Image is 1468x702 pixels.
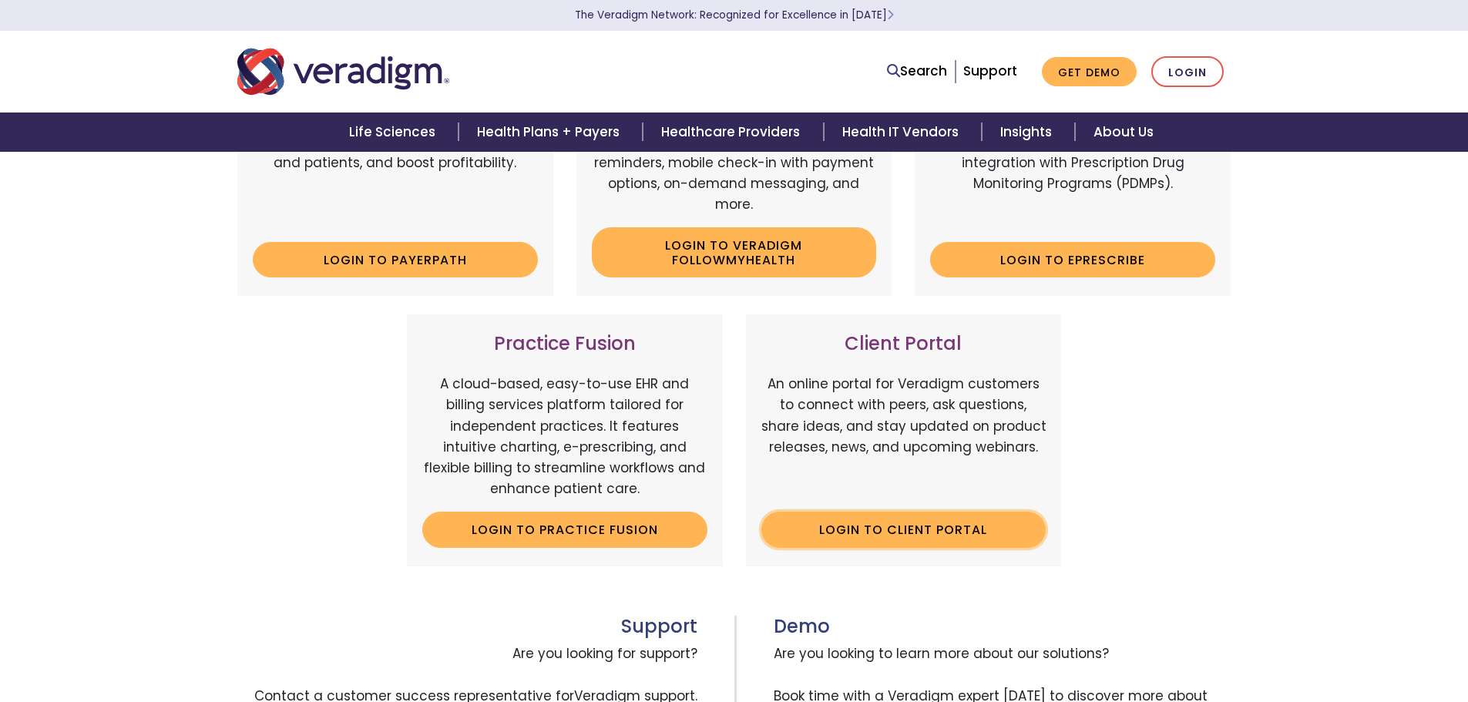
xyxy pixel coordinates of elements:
[761,333,1046,355] h3: Client Portal
[459,113,643,152] a: Health Plans + Payers
[237,46,449,97] img: Veradigm logo
[1151,56,1224,88] a: Login
[422,333,707,355] h3: Practice Fusion
[887,8,894,22] span: Learn More
[774,616,1231,638] h3: Demo
[253,242,538,277] a: Login to Payerpath
[982,113,1075,152] a: Insights
[575,8,894,22] a: The Veradigm Network: Recognized for Excellence in [DATE]Learn More
[761,512,1046,547] a: Login to Client Portal
[1075,113,1172,152] a: About Us
[1042,57,1137,87] a: Get Demo
[422,512,707,547] a: Login to Practice Fusion
[761,374,1046,499] p: An online portal for Veradigm customers to connect with peers, ask questions, share ideas, and st...
[422,374,707,499] p: A cloud-based, easy-to-use EHR and billing services platform tailored for independent practices. ...
[824,113,982,152] a: Health IT Vendors
[592,227,877,277] a: Login to Veradigm FollowMyHealth
[331,113,459,152] a: Life Sciences
[930,242,1215,277] a: Login to ePrescribe
[237,616,697,638] h3: Support
[643,113,823,152] a: Healthcare Providers
[963,62,1017,80] a: Support
[887,61,947,82] a: Search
